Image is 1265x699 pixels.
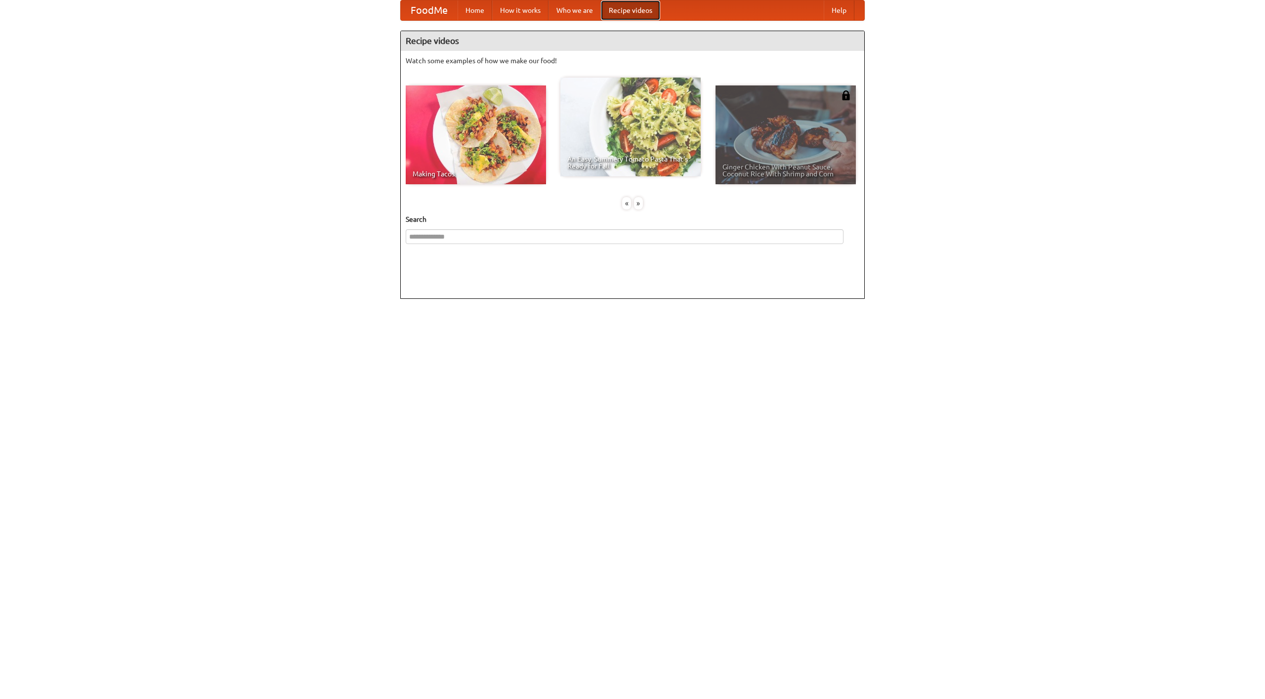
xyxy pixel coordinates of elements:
h5: Search [406,214,859,224]
img: 483408.png [841,90,851,100]
a: Recipe videos [601,0,660,20]
a: Home [458,0,492,20]
a: Making Tacos [406,85,546,184]
a: Help [824,0,854,20]
a: An Easy, Summery Tomato Pasta That's Ready for Fall [560,78,701,176]
span: Making Tacos [413,170,539,177]
p: Watch some examples of how we make our food! [406,56,859,66]
a: FoodMe [401,0,458,20]
a: How it works [492,0,548,20]
span: An Easy, Summery Tomato Pasta That's Ready for Fall [567,156,694,169]
h4: Recipe videos [401,31,864,51]
div: » [634,197,643,209]
a: Who we are [548,0,601,20]
div: « [622,197,631,209]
